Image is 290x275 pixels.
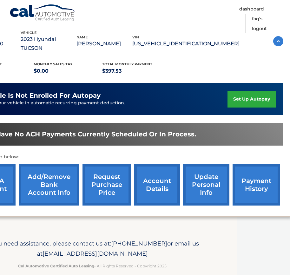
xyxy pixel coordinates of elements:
a: request purchase price [82,164,131,206]
p: [PERSON_NAME] [76,39,132,48]
p: [US_VEHICLE_IDENTIFICATION_NUMBER] [132,39,240,48]
p: $0.00 [34,67,102,75]
span: Monthly sales Tax [34,62,73,66]
span: name [76,35,88,39]
span: vehicle [21,30,36,35]
a: Add/Remove bank account info [19,164,79,206]
span: [EMAIL_ADDRESS][DOMAIN_NAME] [43,250,148,257]
p: $397.53 [102,67,171,75]
a: update personal info [183,164,229,206]
span: vin [132,35,139,39]
a: set up autopay [227,91,276,108]
span: [PHONE_NUMBER] [111,240,167,247]
a: payment history [233,164,280,206]
a: Dashboard [239,4,264,14]
span: Total Monthly Payment [102,62,152,66]
img: accordion-active.svg [273,36,283,46]
a: account details [134,164,180,206]
a: Cal Automotive [10,4,76,23]
a: Logout [252,24,267,34]
p: 2023 Hyundai TUCSON [21,35,76,53]
strong: Cal Automotive Certified Auto Leasing [18,264,94,268]
a: FAQ's [252,14,262,24]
